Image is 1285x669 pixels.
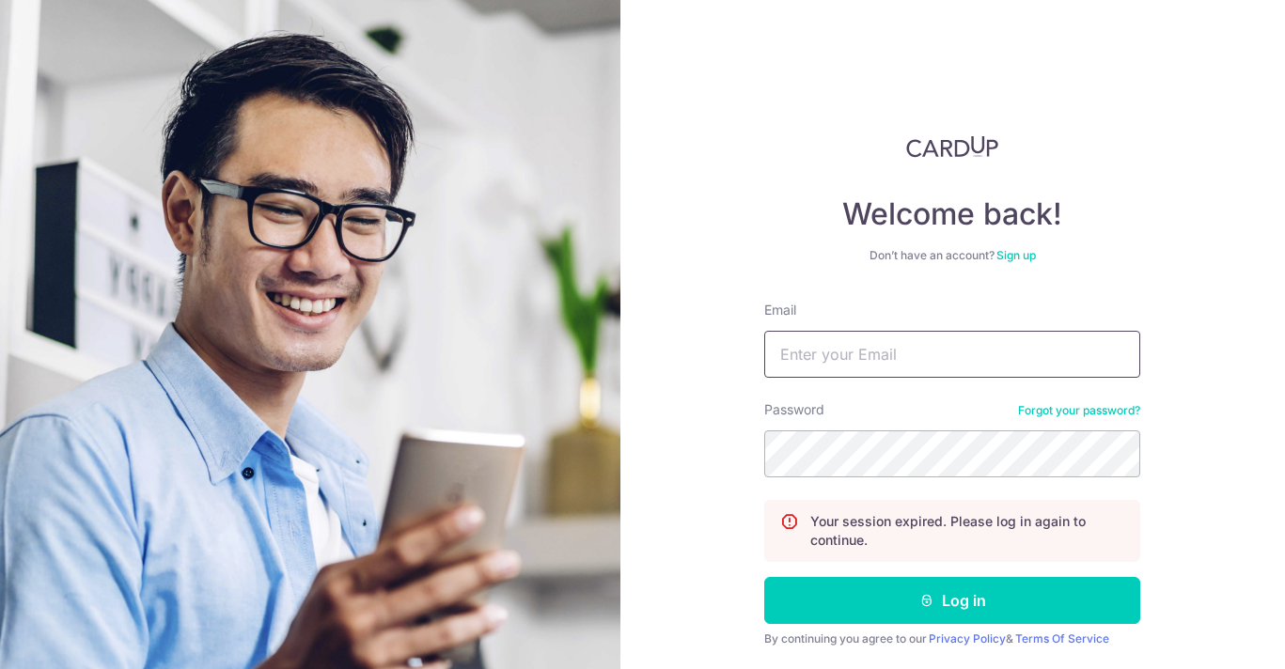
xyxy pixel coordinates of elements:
[764,631,1140,646] div: By continuing you agree to our &
[906,135,998,158] img: CardUp Logo
[764,301,796,319] label: Email
[929,631,1006,646] a: Privacy Policy
[1018,403,1140,418] a: Forgot your password?
[764,331,1140,378] input: Enter your Email
[764,577,1140,624] button: Log in
[996,248,1036,262] a: Sign up
[764,195,1140,233] h4: Welcome back!
[810,512,1124,550] p: Your session expired. Please log in again to continue.
[1015,631,1109,646] a: Terms Of Service
[764,248,1140,263] div: Don’t have an account?
[764,400,824,419] label: Password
